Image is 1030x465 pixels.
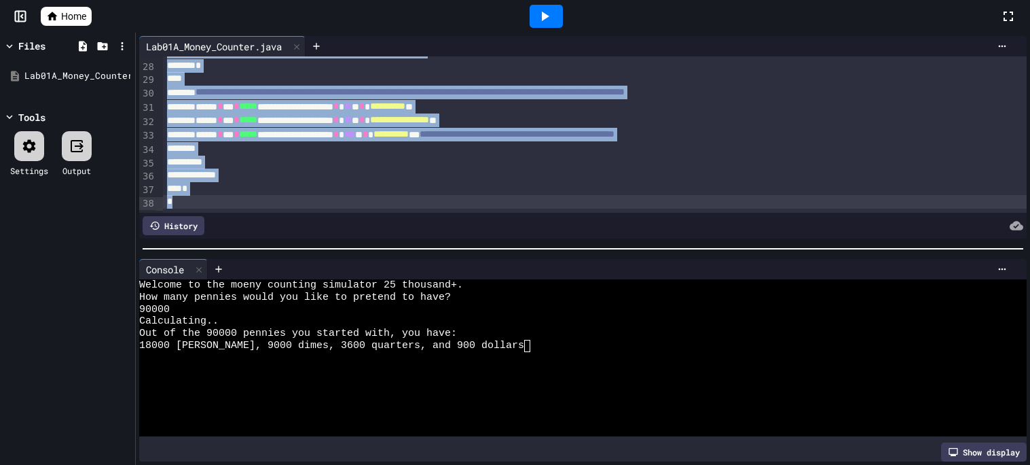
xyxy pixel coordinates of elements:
[139,36,306,56] div: Lab01A_Money_Counter.java
[941,443,1027,462] div: Show display
[139,315,219,328] span: Calculating..
[61,10,86,23] span: Home
[139,328,457,340] span: Out of the 90000 pennies you started with, you have:
[143,216,204,235] div: History
[139,304,170,316] span: 90000
[41,7,92,26] a: Home
[139,259,208,279] div: Console
[62,165,91,177] div: Output
[139,87,156,101] div: 30
[139,101,156,116] div: 31
[139,73,156,87] div: 29
[139,184,156,197] div: 37
[10,165,48,177] div: Settings
[139,197,156,211] div: 38
[139,39,289,54] div: Lab01A_Money_Counter.java
[139,262,191,277] div: Console
[139,279,463,292] span: Welcome to the moeny counting simulator 25 thousand+.
[18,110,45,124] div: Tools
[139,170,156,184] div: 36
[139,143,156,157] div: 34
[139,61,156,74] div: 28
[139,116,156,130] div: 32
[139,340,524,352] span: 18000 [PERSON_NAME], 9000 dimes, 3600 quarters, and 900 dollars
[18,39,45,53] div: Files
[139,157,156,171] div: 35
[139,129,156,143] div: 33
[139,292,451,304] span: How many pennies would you like to pretend to have?
[24,69,130,83] div: Lab01A_Money_Counter.java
